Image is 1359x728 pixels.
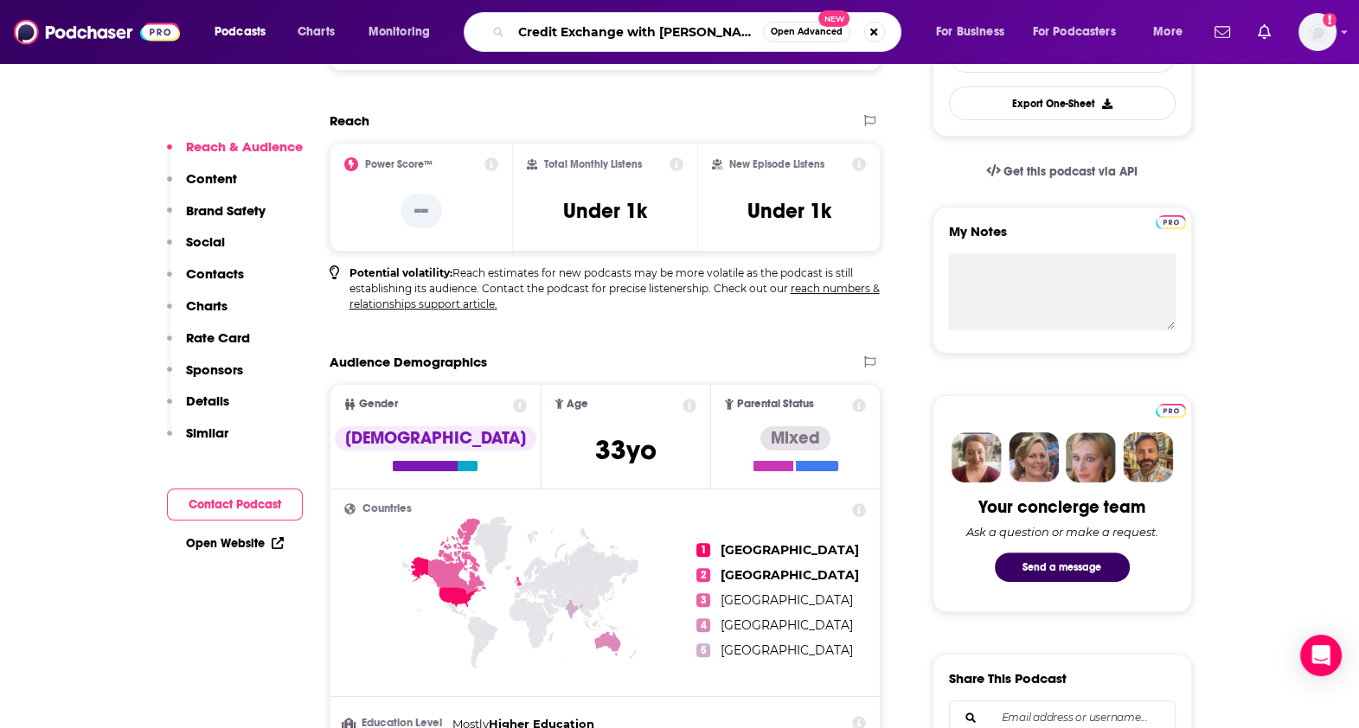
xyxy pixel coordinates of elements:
[1003,164,1138,179] span: Get this podcast via API
[721,542,859,558] span: [GEOGRAPHIC_DATA]
[1156,404,1186,418] img: Podchaser Pro
[349,266,452,279] b: Potential volatility:
[215,20,266,44] span: Podcasts
[696,593,710,607] span: 3
[721,592,853,608] span: [GEOGRAPHIC_DATA]
[966,525,1158,539] div: Ask a question or make a request.
[362,503,412,514] span: Countries
[567,399,588,410] span: Age
[330,354,487,370] h2: Audience Demographics
[167,170,237,202] button: Content
[202,18,288,46] button: open menu
[1298,13,1337,51] img: User Profile
[167,202,266,234] button: Brand Safety
[924,18,1026,46] button: open menu
[167,489,303,520] button: Contact Podcast
[972,150,1152,193] a: Get this podcast via API
[401,194,442,228] p: --
[167,233,225,265] button: Social
[729,158,824,170] h2: New Episode Listens
[949,86,1176,120] button: Export One-Sheet
[696,618,710,632] span: 4
[747,198,831,224] h3: Under 1k
[1298,13,1337,51] span: Logged in as HaileeShanahan
[167,393,229,425] button: Details
[1156,213,1186,229] a: Pro website
[1208,17,1237,47] a: Show notifications dropdown
[563,198,647,224] h3: Under 1k
[1156,215,1186,229] img: Podchaser Pro
[167,297,228,329] button: Charts
[511,18,763,46] input: Search podcasts, credits, & more...
[1323,13,1337,27] svg: Add a profile image
[167,329,250,361] button: Rate Card
[544,158,642,170] h2: Total Monthly Listens
[186,361,243,378] p: Sponsors
[167,361,243,393] button: Sponsors
[480,12,918,52] div: Search podcasts, credits, & more...
[818,10,849,27] span: New
[1298,13,1337,51] button: Show profile menu
[737,399,814,410] span: Parental Status
[1141,18,1204,46] button: open menu
[771,28,843,36] span: Open Advanced
[186,329,250,346] p: Rate Card
[369,20,430,44] span: Monitoring
[696,543,710,557] span: 1
[1009,432,1059,482] img: Barbara Profile
[186,265,244,282] p: Contacts
[186,233,225,250] p: Social
[763,22,850,42] button: Open AdvancedNew
[186,297,228,314] p: Charts
[595,433,657,467] span: 33 yo
[1022,18,1141,46] button: open menu
[721,567,859,583] span: [GEOGRAPHIC_DATA]
[167,265,244,297] button: Contacts
[721,642,853,658] span: [GEOGRAPHIC_DATA]
[359,399,398,410] span: Gender
[949,670,1067,686] h3: Share This Podcast
[365,158,433,170] h2: Power Score™
[696,643,710,657] span: 5
[349,265,881,312] p: Reach estimates for new podcasts may be more volatile as the podcast is still establishing its au...
[186,393,229,409] p: Details
[760,426,830,450] div: Mixed
[335,426,536,450] div: [DEMOGRAPHIC_DATA]
[1251,17,1278,47] a: Show notifications dropdown
[1033,20,1116,44] span: For Podcasters
[349,282,880,310] a: reach numbers & relationships support article.
[995,552,1130,582] button: Send a message
[696,568,710,582] span: 2
[298,20,335,44] span: Charts
[167,425,228,457] button: Similar
[1156,401,1186,418] a: Pro website
[186,170,237,187] p: Content
[936,20,1004,44] span: For Business
[186,425,228,441] p: Similar
[286,18,345,46] a: Charts
[1123,432,1173,482] img: Jon Profile
[1066,432,1116,482] img: Jules Profile
[186,202,266,219] p: Brand Safety
[978,496,1145,518] div: Your concierge team
[1300,635,1342,676] div: Open Intercom Messenger
[1153,20,1183,44] span: More
[952,432,1002,482] img: Sydney Profile
[186,138,303,155] p: Reach & Audience
[186,536,284,551] a: Open Website
[721,617,853,633] span: [GEOGRAPHIC_DATA]
[356,18,452,46] button: open menu
[14,16,180,48] img: Podchaser - Follow, Share and Rate Podcasts
[167,138,303,170] button: Reach & Audience
[949,223,1176,253] label: My Notes
[330,112,369,129] h2: Reach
